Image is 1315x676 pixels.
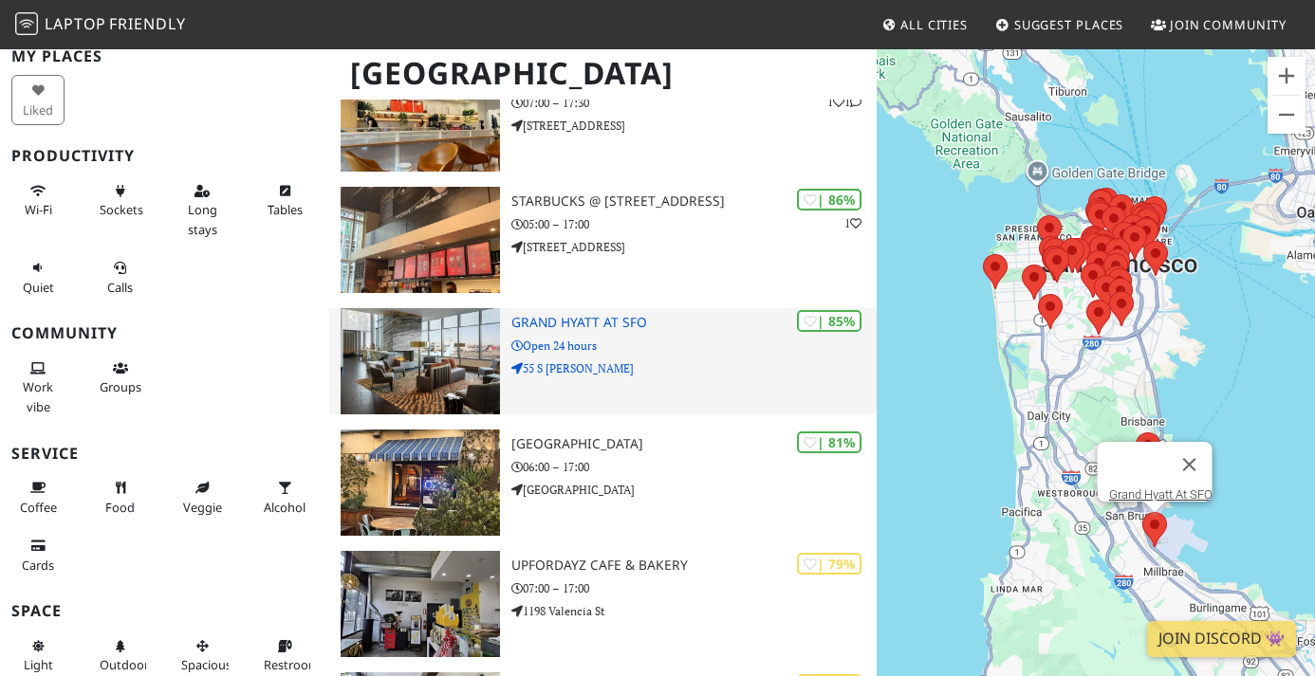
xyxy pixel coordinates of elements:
div: | 86% [797,189,861,210]
span: Spacious [181,656,232,673]
p: [GEOGRAPHIC_DATA] [511,481,877,499]
span: Restroom [264,656,320,673]
p: 1198 Valencia St [511,602,877,620]
span: Group tables [100,378,141,395]
button: Groups [94,353,147,403]
img: Java Beach Cafe [341,429,501,536]
p: [STREET_ADDRESS] [511,117,877,135]
span: Coffee [20,499,57,516]
p: 07:00 – 17:00 [511,579,877,597]
p: 05:00 – 17:00 [511,215,877,233]
span: Natural light [24,656,53,673]
span: Video/audio calls [107,279,133,296]
p: 1 [844,214,861,232]
button: Wi-Fi [11,175,65,226]
button: Coffee [11,472,65,522]
button: Close [1167,442,1213,487]
img: Grand Hyatt At SFO [341,308,501,414]
button: Cards [11,530,65,580]
button: Sockets [94,175,147,226]
a: Suggest Places [988,8,1132,42]
h3: Starbucks @ [STREET_ADDRESS] [511,193,877,210]
button: Tables [258,175,311,226]
span: All Cities [900,16,968,33]
h3: [GEOGRAPHIC_DATA] [511,436,877,452]
p: Open 24 hours [511,337,877,355]
a: Starbucks @ 100 1st St | 86% 1 Starbucks @ [STREET_ADDRESS] 05:00 – 17:00 [STREET_ADDRESS] [329,187,878,293]
span: Outdoor area [100,656,149,673]
span: Power sockets [100,201,143,218]
span: Food [105,499,135,516]
h3: Productivity [11,147,318,165]
span: Join Community [1170,16,1287,33]
img: UPFORDAYZ Cafe & Bakery [341,551,501,657]
p: 55 S [PERSON_NAME] [511,359,877,377]
span: Stable Wi-Fi [25,201,52,218]
h3: Community [11,324,318,342]
span: Laptop [45,13,106,34]
button: Quiet [11,252,65,302]
div: | 85% [797,310,861,332]
h1: [GEOGRAPHIC_DATA] [335,47,874,100]
button: Food [94,472,147,522]
a: Java Beach Cafe | 81% [GEOGRAPHIC_DATA] 06:00 – 17:00 [GEOGRAPHIC_DATA] [329,429,878,536]
p: 06:00 – 17:00 [511,458,877,476]
a: Grand Hyatt At SFO [1109,487,1213,502]
span: Friendly [109,13,185,34]
button: Calls [94,252,147,302]
p: [STREET_ADDRESS] [511,238,877,256]
a: LaptopFriendly LaptopFriendly [15,9,186,42]
button: Zoom out [1268,96,1306,134]
span: Work-friendly tables [268,201,303,218]
h3: Grand Hyatt At SFO [511,315,877,331]
span: Suggest Places [1014,16,1124,33]
h3: Service [11,445,318,463]
div: | 79% [797,553,861,575]
span: Long stays [188,201,217,237]
img: LaptopFriendly [15,12,38,35]
div: | 81% [797,431,861,453]
a: All Cities [874,8,975,42]
a: UPFORDAYZ Cafe & Bakery | 79% UPFORDAYZ Cafe & Bakery 07:00 – 17:00 1198 Valencia St [329,551,878,657]
span: People working [23,378,53,414]
span: Alcohol [264,499,306,516]
span: Credit cards [22,557,54,574]
h3: My Places [11,47,318,65]
button: Alcohol [258,472,311,522]
span: Veggie [183,499,222,516]
a: Grand Hyatt At SFO | 85% Grand Hyatt At SFO Open 24 hours 55 S [PERSON_NAME] [329,308,878,414]
button: Veggie [176,472,229,522]
h3: Space [11,602,318,620]
button: Work vibe [11,353,65,422]
span: Quiet [23,279,54,296]
h3: UPFORDAYZ Cafe & Bakery [511,557,877,574]
button: Long stays [176,175,229,245]
img: Starbucks @ 100 1st St [341,187,501,293]
button: Zoom in [1268,57,1306,95]
a: Join Community [1143,8,1294,42]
